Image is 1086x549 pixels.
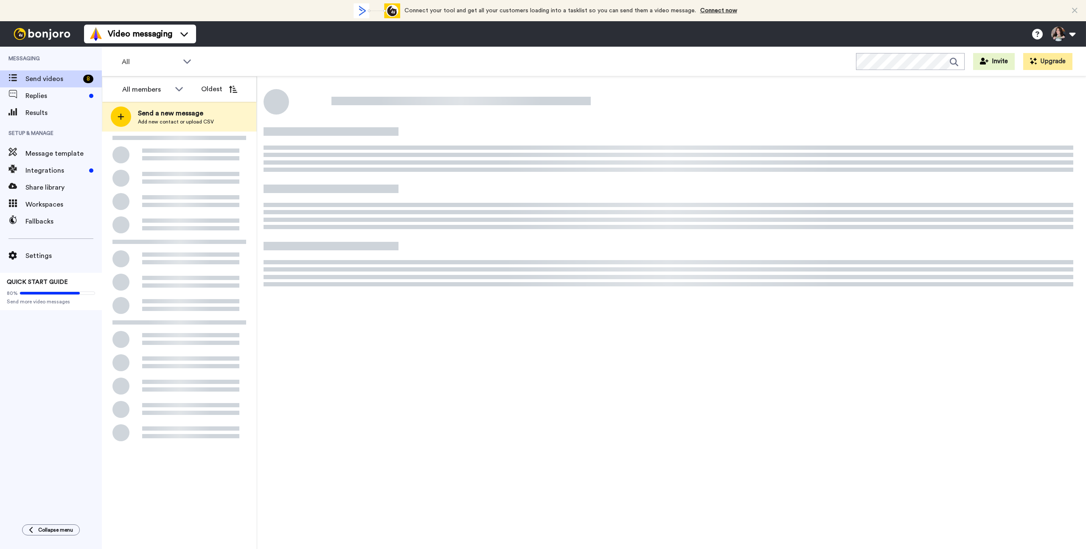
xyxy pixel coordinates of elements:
span: Results [25,108,102,118]
span: Send videos [25,74,80,84]
span: Add new contact or upload CSV [138,118,214,125]
span: Replies [25,91,86,101]
div: animation [354,3,400,18]
span: Integrations [25,165,86,176]
span: Share library [25,182,102,193]
span: Send a new message [138,108,214,118]
span: Video messaging [108,28,172,40]
span: Send more video messages [7,298,95,305]
button: Upgrade [1023,53,1072,70]
span: QUICK START GUIDE [7,279,68,285]
span: Settings [25,251,102,261]
span: All [122,57,179,67]
button: Oldest [195,81,244,98]
div: 8 [83,75,93,83]
a: Connect now [700,8,737,14]
span: Connect your tool and get all your customers loading into a tasklist so you can send them a video... [404,8,696,14]
button: Invite [973,53,1015,70]
img: vm-color.svg [89,27,103,41]
span: 80% [7,290,18,297]
span: Collapse menu [38,527,73,533]
div: All members [122,84,171,95]
span: Fallbacks [25,216,102,227]
img: bj-logo-header-white.svg [10,28,74,40]
span: Message template [25,148,102,159]
button: Collapse menu [22,524,80,535]
span: Workspaces [25,199,102,210]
